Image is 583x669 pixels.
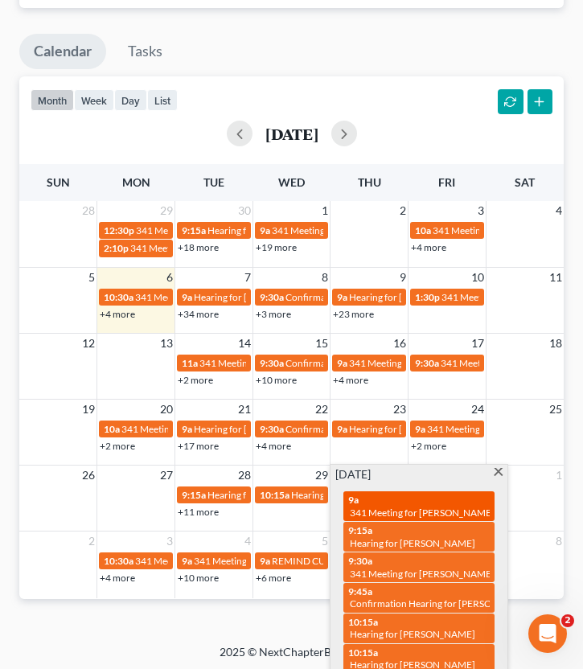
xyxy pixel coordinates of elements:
[285,423,470,435] span: Confirmation Hearing for [PERSON_NAME]
[236,201,252,220] span: 30
[207,489,333,501] span: Hearing for [PERSON_NAME]
[182,291,192,303] span: 9a
[114,89,147,111] button: day
[554,532,564,551] span: 8
[256,374,297,386] a: +10 more
[243,532,252,551] span: 4
[182,423,192,435] span: 9a
[333,308,374,320] a: +23 more
[74,89,114,111] button: week
[178,241,219,253] a: +18 more
[337,357,347,369] span: 9a
[182,555,192,567] span: 9a
[87,532,96,551] span: 2
[100,308,135,320] a: +4 more
[470,268,486,287] span: 10
[178,440,219,452] a: +17 more
[554,201,564,220] span: 4
[348,646,378,659] span: 10:15a
[561,614,574,627] span: 2
[350,628,475,640] span: Hearing for [PERSON_NAME]
[314,400,330,419] span: 22
[291,489,417,501] span: Hearing for [PERSON_NAME]
[260,291,284,303] span: 9:30a
[337,291,347,303] span: 9a
[158,400,174,419] span: 20
[314,466,330,485] span: 29
[256,308,291,320] a: +3 more
[199,357,344,369] span: 341 Meeting for [PERSON_NAME]
[411,241,446,253] a: +4 more
[415,423,425,435] span: 9a
[348,585,372,597] span: 9:45a
[136,224,330,236] span: 341 Meeting for [PERSON_NAME][US_STATE]
[476,201,486,220] span: 3
[260,224,270,236] span: 9a
[265,125,318,142] h2: [DATE]
[272,555,494,567] span: REMIND CUDJOE OF ADDITIONAL $648 PAYMENT
[398,201,408,220] span: 2
[203,175,224,189] span: Tue
[207,224,333,236] span: Hearing for [PERSON_NAME]
[194,423,319,435] span: Hearing for [PERSON_NAME]
[392,334,408,353] span: 16
[260,489,289,501] span: 10:15a
[320,268,330,287] span: 8
[100,440,135,452] a: +2 more
[80,466,96,485] span: 26
[320,201,330,220] span: 1
[260,555,270,567] span: 9a
[427,423,572,435] span: 341 Meeting for [PERSON_NAME]
[335,466,371,482] span: [DATE]
[158,201,174,220] span: 29
[348,524,372,536] span: 9:15a
[178,374,213,386] a: +2 more
[548,268,564,287] span: 11
[236,334,252,353] span: 14
[349,423,474,435] span: Hearing for [PERSON_NAME]
[104,423,120,435] span: 10a
[515,175,535,189] span: Sat
[411,440,446,452] a: +2 more
[47,175,70,189] span: Sun
[178,506,219,518] a: +11 more
[130,242,275,254] span: 341 Meeting for [PERSON_NAME]
[433,224,577,236] span: 341 Meeting for [PERSON_NAME]
[470,400,486,419] span: 24
[147,89,178,111] button: list
[31,89,74,111] button: month
[104,242,129,254] span: 2:10p
[165,268,174,287] span: 6
[528,614,567,653] iframe: Intercom live chat
[243,268,252,287] span: 7
[314,334,330,353] span: 15
[182,489,206,501] span: 9:15a
[554,466,564,485] span: 1
[260,357,284,369] span: 9:30a
[178,572,219,584] a: +10 more
[398,268,408,287] span: 9
[178,308,219,320] a: +34 more
[104,224,134,236] span: 12:30p
[260,423,284,435] span: 9:30a
[285,357,470,369] span: Confirmation Hearing for [PERSON_NAME]
[182,224,206,236] span: 9:15a
[285,291,555,303] span: Confirmation Hearing for [PERSON_NAME] & [PERSON_NAME]
[80,201,96,220] span: 28
[121,423,266,435] span: 341 Meeting for [PERSON_NAME]
[87,268,96,287] span: 5
[415,357,439,369] span: 9:30a
[415,224,431,236] span: 10a
[165,532,174,551] span: 3
[348,494,359,506] span: 9a
[19,34,106,69] a: Calendar
[333,374,368,386] a: +4 more
[194,291,319,303] span: Hearing for [PERSON_NAME]
[236,400,252,419] span: 21
[272,224,417,236] span: 341 Meeting for [PERSON_NAME]
[350,507,495,519] span: 341 Meeting for [PERSON_NAME]
[349,291,560,303] span: Hearing for [PERSON_NAME] & [PERSON_NAME]
[392,400,408,419] span: 23
[100,572,135,584] a: +4 more
[158,466,174,485] span: 27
